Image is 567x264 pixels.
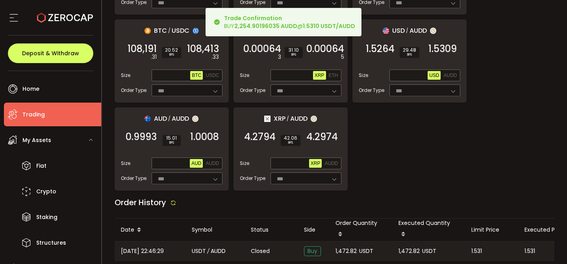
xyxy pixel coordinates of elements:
[36,212,57,223] span: Staking
[240,160,249,167] span: Size
[187,45,219,53] span: 108,413
[288,48,300,52] span: 31.10
[524,247,535,256] span: 1.531
[240,87,265,94] span: Order Type
[240,72,249,79] span: Size
[251,247,270,255] span: Closed
[166,140,178,145] i: BPS
[278,53,281,61] em: 3
[190,159,203,168] button: AUD
[121,247,164,256] span: [DATE] 22:46:29
[151,53,157,61] em: .31
[165,48,178,52] span: 20.52
[392,219,465,241] div: Executed Quantity
[172,114,189,124] span: AUDD
[403,48,416,52] span: 29.48
[22,109,45,120] span: Trading
[315,73,324,78] span: XRP
[36,186,56,197] span: Crypto
[335,247,357,256] span: 1,472.82
[234,22,297,30] b: 2,254.90196035 AUDD
[211,247,226,256] span: AUDD
[359,72,368,79] span: Size
[290,114,308,124] span: AUDD
[145,28,151,34] img: btc_portfolio.svg
[36,160,46,172] span: Fiat
[406,27,408,34] em: /
[192,116,198,122] img: zuPXiwguUFiBOIQyqLOiXsnnNitlx7q4LCwEbLHADjIpTka+Lip0HH8D0VTrd02z+wEAAAAASUVORK5CYII=
[244,133,276,141] span: 4.2794
[207,247,209,256] em: /
[443,73,457,78] span: AUDD
[245,225,298,234] div: Status
[115,223,185,237] div: Date
[192,247,206,256] span: USDT
[190,71,203,80] button: BTC
[465,225,518,234] div: Limit Price
[430,28,436,34] img: zuPXiwguUFiBOIQyqLOiXsnnNitlx7q4LCwEbLHADjIpTka+Lip0HH8D0VTrd02z+wEAAAAASUVORK5CYII=
[313,71,326,80] button: XRP
[284,136,297,140] span: 42.06
[324,161,338,166] span: AUDD
[190,133,219,141] span: 1.0008
[528,226,567,264] iframe: Chat Widget
[185,225,245,234] div: Symbol
[154,26,167,36] span: BTC
[306,133,338,141] span: 4.2974
[240,175,265,182] span: Order Type
[274,114,285,124] span: XRP
[398,247,420,256] span: 1,472.82
[168,115,170,122] em: /
[329,73,338,78] span: ETH
[428,45,457,53] span: 1.5309
[204,159,220,168] button: AUDD
[172,26,189,36] span: USDC
[121,160,130,167] span: Size
[288,52,300,57] i: BPS
[392,26,405,36] span: USD
[166,136,178,140] span: 15.01
[429,73,439,78] span: USD
[168,27,170,34] em: /
[165,52,178,57] i: BPS
[193,28,199,34] img: usdc_portfolio.svg
[206,73,219,78] span: USDC
[287,115,289,122] em: /
[323,159,339,168] button: AUDD
[121,175,146,182] span: Order Type
[327,71,340,80] button: ETH
[422,247,436,256] span: USDT
[204,71,220,80] button: USDC
[309,159,322,168] button: XRP
[383,28,389,34] img: usd_portfolio.svg
[306,45,344,53] span: 0.00064
[359,247,373,256] span: USDT
[121,87,146,94] span: Order Type
[224,14,282,22] b: Trade Confirmation
[145,116,151,122] img: aud_portfolio.svg
[121,72,130,79] span: Size
[154,114,167,124] span: AUD
[311,161,321,166] span: XRP
[36,237,66,249] span: Structures
[304,246,321,256] span: Buy
[298,225,329,234] div: Side
[22,51,79,56] span: Deposit & Withdraw
[341,53,344,61] em: 5
[264,116,271,122] img: xrp_portfolio.png
[284,140,297,145] i: BPS
[311,116,317,122] img: zuPXiwguUFiBOIQyqLOiXsnnNitlx7q4LCwEbLHADjIpTka+Lip0HH8D0VTrd02z+wEAAAAASUVORK5CYII=
[211,53,219,61] em: .33
[243,45,281,53] span: 0.00064
[22,83,39,95] span: Home
[192,73,201,78] span: BTC
[403,52,416,57] i: BPS
[329,219,392,241] div: Order Quantity
[471,247,482,256] span: 1.531
[115,197,166,208] span: Order History
[22,135,51,146] span: My Assets
[359,87,384,94] span: Order Type
[428,71,441,80] button: USD
[8,43,93,63] button: Deposit & Withdraw
[303,22,355,30] b: 1.5310 USDT/AUDD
